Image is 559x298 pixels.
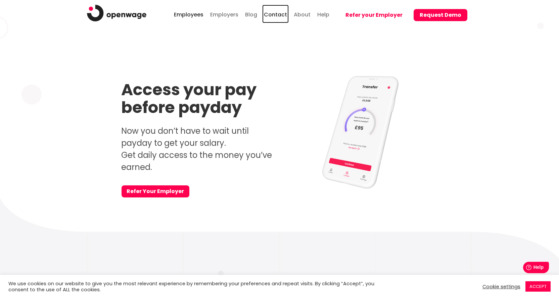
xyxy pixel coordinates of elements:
a: Contact [262,5,289,23]
a: Refer Your Employer [122,185,189,197]
a: Help [316,5,331,23]
a: About [292,5,312,23]
div: We use cookies on our website to give you the most relevant experience by remembering your prefer... [8,281,388,293]
a: Employers [208,5,240,23]
img: Access your pay before payday [314,74,409,190]
button: Refer your Employer [339,9,409,21]
a: Refer your Employer [334,2,409,29]
iframe: Help widget launcher [499,259,552,278]
p: Now you don’t have to wait until payday to get your salary. Get daily access to the money you’ve ... [121,125,275,173]
strong: Access your pay before payday [121,78,257,119]
a: Request Demo [409,2,467,29]
a: Blog [243,5,259,23]
button: Request Demo [414,9,467,21]
img: logo.png [87,5,147,21]
a: ACCEPT [525,281,551,292]
a: Employees [172,5,205,23]
a: Cookie settings [482,284,520,290]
